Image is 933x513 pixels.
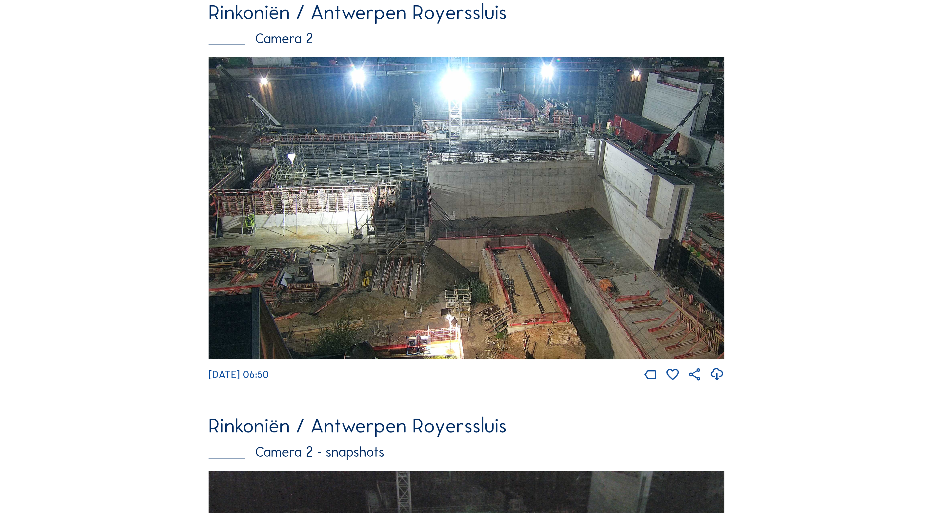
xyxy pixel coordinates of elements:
div: Camera 2 - snapshots [209,445,724,459]
div: Rinkoniën / Antwerpen Royerssluis [209,2,724,22]
div: Rinkoniën / Antwerpen Royerssluis [209,416,724,436]
img: Image [209,57,724,360]
span: [DATE] 06:50 [209,369,269,381]
div: Camera 2 [209,31,724,46]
